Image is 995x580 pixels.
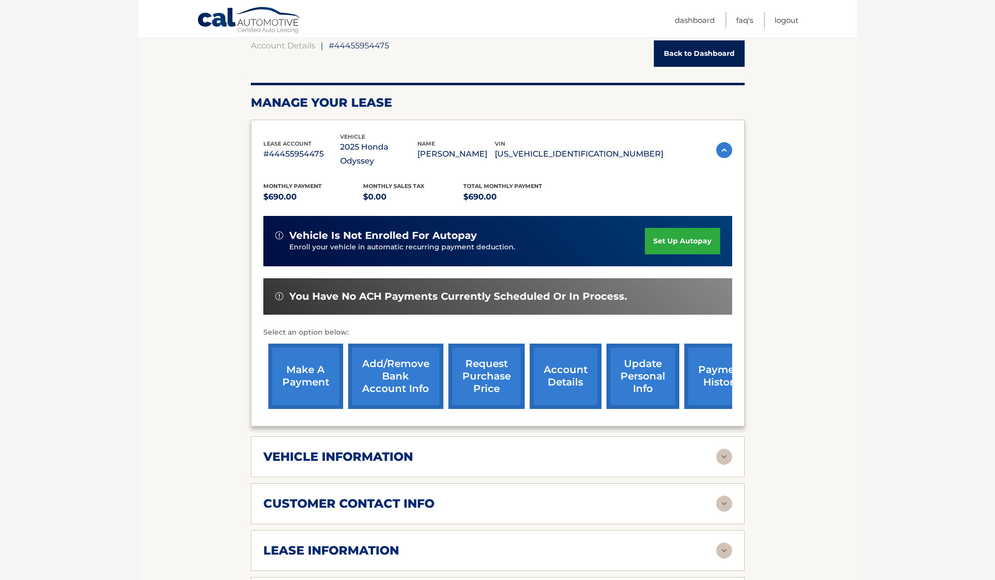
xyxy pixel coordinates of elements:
[263,147,341,161] p: #44455954475
[417,147,495,161] p: [PERSON_NAME]
[363,190,463,204] p: $0.00
[606,344,679,409] a: update personal info
[263,449,413,464] h2: vehicle information
[495,140,505,147] span: vin
[289,290,627,303] span: You have no ACH payments currently scheduled or in process.
[645,228,720,254] a: set up autopay
[263,183,322,190] span: Monthly Payment
[684,344,759,409] a: payment history
[340,133,365,140] span: vehicle
[716,543,732,559] img: accordion-rest.svg
[736,12,753,28] a: FAQ's
[363,183,424,190] span: Monthly sales Tax
[716,142,732,158] img: accordion-active.svg
[716,449,732,465] img: accordion-rest.svg
[263,190,364,204] p: $690.00
[530,344,601,409] a: account details
[329,40,389,50] span: #44455954475
[716,496,732,512] img: accordion-rest.svg
[197,6,302,35] a: Cal Automotive
[289,229,477,242] span: vehicle is not enrolled for autopay
[275,231,283,239] img: alert-white.svg
[268,344,343,409] a: make a payment
[675,12,715,28] a: Dashboard
[775,12,798,28] a: Logout
[448,344,525,409] a: request purchase price
[463,183,542,190] span: Total Monthly Payment
[251,40,315,50] a: Account Details
[495,147,663,161] p: [US_VEHICLE_IDENTIFICATION_NUMBER]
[289,242,645,253] p: Enroll your vehicle in automatic recurring payment deduction.
[263,543,399,558] h2: lease information
[340,140,417,168] p: 2025 Honda Odyssey
[417,140,435,147] span: name
[263,496,434,511] h2: customer contact info
[263,140,312,147] span: lease account
[654,40,745,67] a: Back to Dashboard
[348,344,443,409] a: Add/Remove bank account info
[321,40,323,50] span: |
[263,327,732,339] p: Select an option below:
[251,95,745,110] h2: Manage Your Lease
[275,292,283,300] img: alert-white.svg
[463,190,564,204] p: $690.00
